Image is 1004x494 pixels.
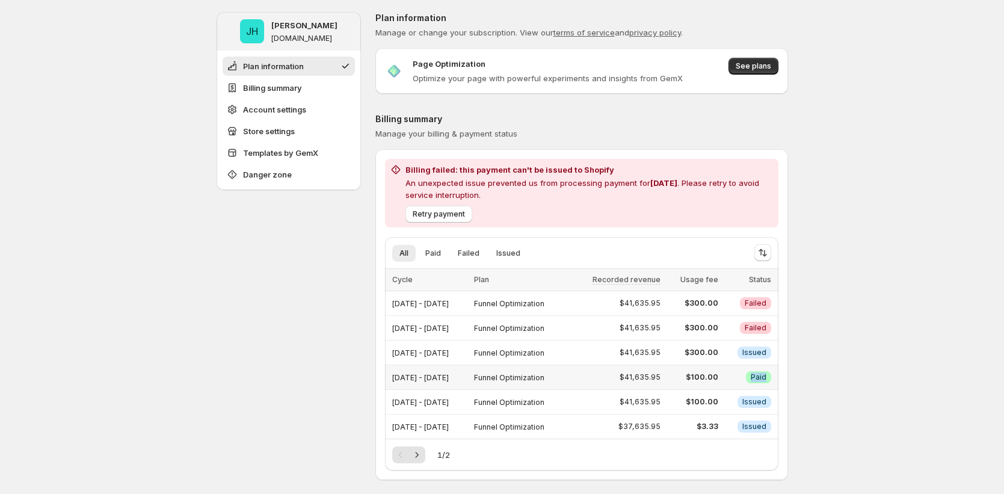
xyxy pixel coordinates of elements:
span: Manage your billing & payment status [375,129,517,138]
span: $41,635.95 [620,323,661,333]
p: [PERSON_NAME] [271,19,337,31]
span: Failed [745,323,766,333]
span: Jena Hoang [240,19,264,43]
span: $41,635.95 [620,298,661,308]
button: Plan information [223,57,355,76]
p: Plan information [375,12,788,24]
button: Danger zone [223,165,355,184]
img: Page Optimization [385,62,403,80]
span: [DATE] - [DATE] [392,398,449,407]
span: Store settings [243,125,295,137]
button: Account settings [223,100,355,119]
h2: Billing failed: this payment can't be issued to Shopify [405,164,774,176]
nav: Pagination [392,446,425,463]
a: privacy policy [629,28,681,37]
span: [DATE] - [DATE] [392,324,449,333]
span: $41,635.95 [620,348,661,357]
span: [DATE] [650,178,677,188]
span: [DATE] - [DATE] [392,299,449,308]
span: Funnel Optimization [474,422,544,431]
span: Funnel Optimization [474,373,544,382]
span: Funnel Optimization [474,324,544,333]
button: See plans [728,58,778,75]
span: Funnel Optimization [474,398,544,407]
span: All [399,249,408,258]
button: Next [408,446,425,463]
span: Usage fee [680,275,718,284]
span: Funnel Optimization [474,348,544,357]
p: [DOMAIN_NAME] [271,34,332,43]
span: $3.33 [668,422,718,431]
span: Funnel Optimization [474,299,544,308]
text: JH [246,25,258,37]
span: [DATE] - [DATE] [392,422,449,431]
button: Retry payment [405,206,472,223]
span: Manage or change your subscription. View our and . [375,28,683,37]
span: $300.00 [668,323,718,333]
span: Issued [742,348,766,357]
span: Plan information [243,60,304,72]
span: $41,635.95 [620,397,661,407]
span: Recorded revenue [593,275,661,285]
span: Account settings [243,103,306,116]
span: Issued [742,397,766,407]
span: Status [749,275,771,284]
a: terms of service [553,28,615,37]
p: Optimize your page with powerful experiments and insights from GemX [413,72,683,84]
span: $100.00 [668,372,718,382]
span: Failed [745,298,766,308]
span: Issued [496,249,520,258]
p: Billing summary [375,113,788,125]
span: Danger zone [243,168,292,181]
span: $300.00 [668,298,718,308]
span: $41,635.95 [620,372,661,382]
span: Plan [474,275,489,284]
span: See plans [736,61,771,71]
span: $37,635.95 [618,422,661,431]
span: $100.00 [668,397,718,407]
span: 1 / 2 [437,449,450,461]
span: [DATE] - [DATE] [392,348,449,357]
span: Paid [425,249,441,258]
span: Cycle [392,275,413,284]
p: Page Optimization [413,58,485,70]
span: Failed [458,249,479,258]
button: Sort the results [754,244,771,261]
span: Templates by GemX [243,147,318,159]
span: Issued [742,422,766,431]
span: $300.00 [668,348,718,357]
button: Store settings [223,122,355,141]
button: Templates by GemX [223,143,355,162]
p: An unexpected issue prevented us from processing payment for . Please retry to avoid service inte... [405,177,774,201]
span: Billing summary [243,82,302,94]
span: Retry payment [413,209,465,219]
span: Paid [751,372,766,382]
button: Billing summary [223,78,355,97]
span: [DATE] - [DATE] [392,373,449,382]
